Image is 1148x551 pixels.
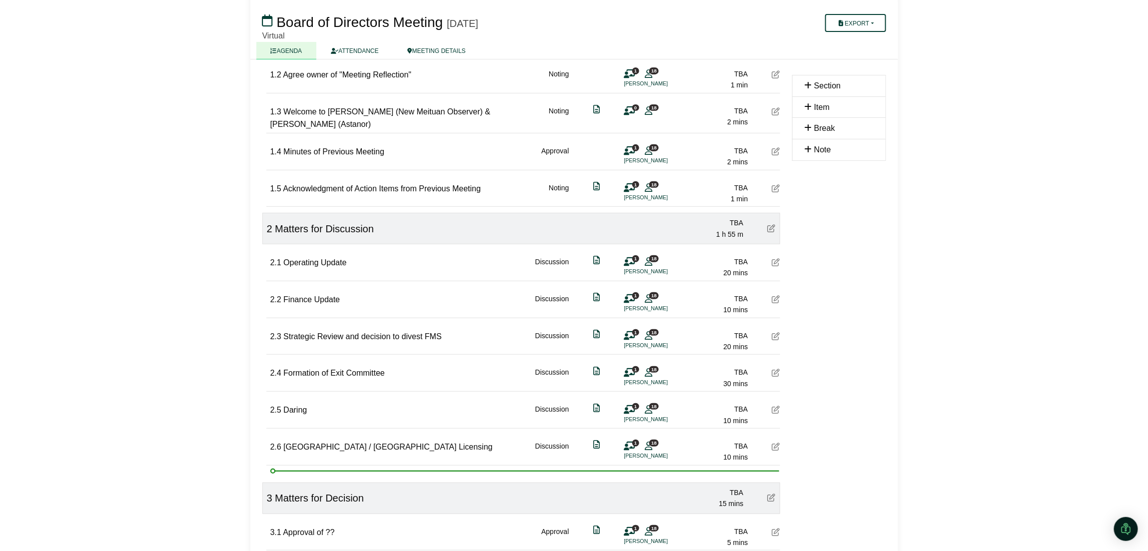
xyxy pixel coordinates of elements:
[270,295,281,304] span: 2.2
[270,147,281,156] span: 1.4
[549,182,569,205] div: Noting
[678,404,748,415] div: TBA
[535,441,569,463] div: Discussion
[649,525,659,532] span: 18
[270,528,281,537] span: 3.1
[723,453,748,461] span: 10 mins
[727,158,748,166] span: 2 mins
[275,223,374,234] span: Matters for Discussion
[727,539,748,547] span: 5 mins
[632,104,639,111] span: 0
[270,70,281,79] span: 1.2
[649,181,659,188] span: 18
[283,528,334,537] span: Approval of ??
[814,103,830,111] span: Item
[267,493,272,504] span: 3
[256,42,317,59] a: AGENDA
[624,193,699,202] li: [PERSON_NAME]
[731,81,748,89] span: 1 min
[674,487,744,498] div: TBA
[535,367,569,389] div: Discussion
[678,293,748,304] div: TBA
[270,443,281,451] span: 2.6
[276,14,443,30] span: Board of Directors Meeting
[283,406,307,414] span: Daring
[624,267,699,276] li: [PERSON_NAME]
[649,440,659,446] span: 18
[814,124,835,132] span: Break
[283,184,481,193] span: Acknowledgment of Action Items from Previous Meeting
[270,406,281,414] span: 2.5
[1114,517,1138,541] div: Open Intercom Messenger
[541,145,569,168] div: Approval
[719,500,743,508] span: 15 mins
[447,17,478,29] div: [DATE]
[723,343,748,351] span: 20 mins
[270,258,281,267] span: 2.1
[678,441,748,452] div: TBA
[678,367,748,378] div: TBA
[814,145,831,154] span: Note
[678,526,748,537] div: TBA
[632,329,639,336] span: 1
[632,366,639,373] span: 1
[624,304,699,313] li: [PERSON_NAME]
[649,366,659,373] span: 18
[632,181,639,188] span: 1
[624,452,699,460] li: [PERSON_NAME]
[549,68,569,91] div: Noting
[270,369,281,377] span: 2.4
[283,147,384,156] span: Minutes of Previous Meeting
[270,184,281,193] span: 1.5
[632,292,639,299] span: 1
[649,403,659,410] span: 18
[632,255,639,262] span: 1
[678,68,748,79] div: TBA
[283,258,346,267] span: Operating Update
[535,293,569,316] div: Discussion
[632,525,639,532] span: 1
[283,332,442,341] span: Strategic Review and decision to divest FMS
[316,42,393,59] a: ATTENDANCE
[632,403,639,410] span: 1
[649,67,659,74] span: 18
[723,380,748,388] span: 30 mins
[535,330,569,353] div: Discussion
[624,341,699,350] li: [PERSON_NAME]
[678,105,748,116] div: TBA
[649,144,659,151] span: 18
[814,81,841,90] span: Section
[267,223,272,234] span: 2
[716,230,743,238] span: 1 h 55 m
[678,330,748,341] div: TBA
[723,306,748,314] span: 10 mins
[825,14,886,32] button: Export
[535,404,569,426] div: Discussion
[649,104,659,111] span: 18
[624,537,699,546] li: [PERSON_NAME]
[624,79,699,88] li: [PERSON_NAME]
[731,195,748,203] span: 1 min
[674,217,744,228] div: TBA
[262,31,285,40] span: Virtual
[678,145,748,156] div: TBA
[649,255,659,262] span: 18
[283,443,492,451] span: [GEOGRAPHIC_DATA] / [GEOGRAPHIC_DATA] Licensing
[270,107,281,116] span: 1.3
[678,182,748,193] div: TBA
[649,292,659,299] span: 18
[270,107,491,129] span: Welcome to [PERSON_NAME] (New Meituan Observer) & [PERSON_NAME] (Astanor)
[649,329,659,336] span: 18
[632,440,639,446] span: 1
[624,156,699,165] li: [PERSON_NAME]
[535,256,569,279] div: Discussion
[624,415,699,424] li: [PERSON_NAME]
[541,526,569,549] div: Approval
[727,118,748,126] span: 2 mins
[283,70,411,79] span: Agree owner of "Meeting Reflection"
[632,144,639,151] span: 1
[632,67,639,74] span: 1
[549,105,569,131] div: Noting
[283,295,340,304] span: Finance Update
[393,42,480,59] a: MEETING DETAILS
